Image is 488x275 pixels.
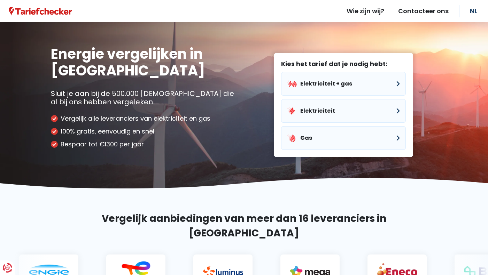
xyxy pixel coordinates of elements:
[51,89,239,106] p: Sluit je aan bij de 500.000 [DEMOGRAPHIC_DATA] die al bij ons hebben vergeleken
[281,99,406,123] button: Elektriciteit
[281,126,406,150] button: Gas
[9,7,72,16] a: Tariefchecker
[9,7,72,16] img: Tariefchecker logo
[281,72,406,96] button: Elektriciteit + gas
[51,46,239,79] h1: Energie vergelijken in [GEOGRAPHIC_DATA]
[51,211,437,241] h2: Vergelijk aanbiedingen van meer dan 16 leveranciers in [GEOGRAPHIC_DATA]
[281,60,406,68] label: Kies het tarief dat je nodig hebt:
[51,115,239,122] li: Vergelijk alle leveranciers van elektriciteit en gas
[51,140,239,148] li: Bespaar tot €1300 per jaar
[51,128,239,135] li: 100% gratis, eenvoudig en snel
